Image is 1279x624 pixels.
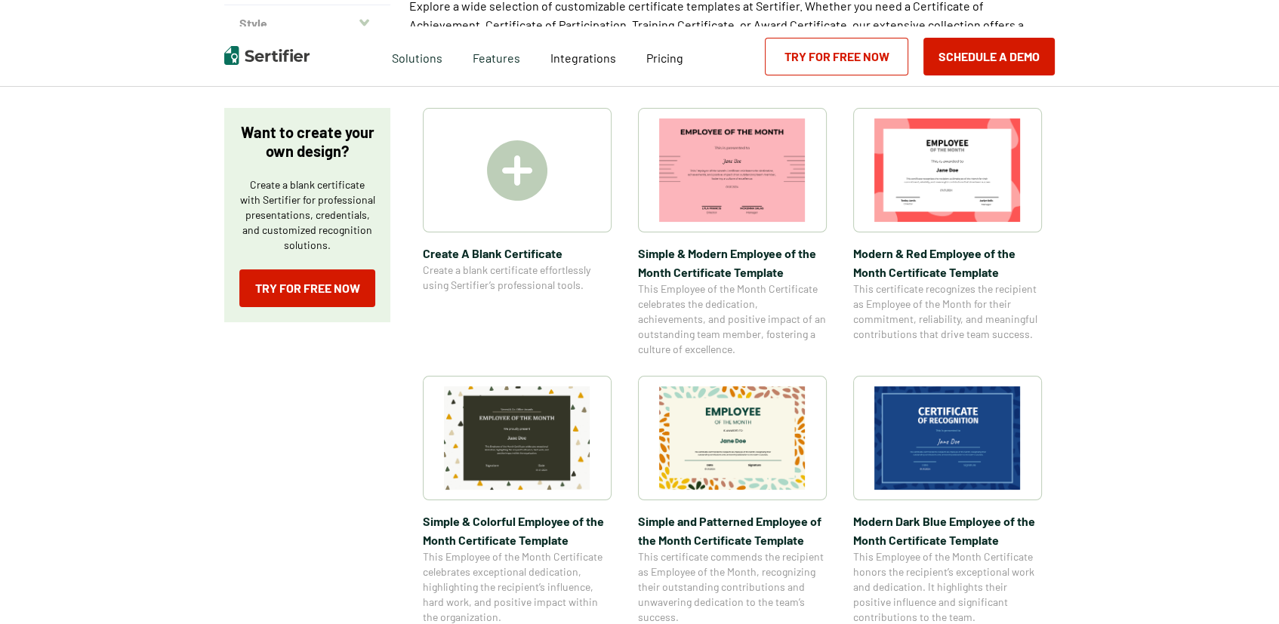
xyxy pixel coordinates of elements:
[638,244,827,281] span: Simple & Modern Employee of the Month Certificate Template
[224,5,390,41] button: Style
[646,51,683,65] span: Pricing
[646,47,683,66] a: Pricing
[659,118,806,222] img: Simple & Modern Employee of the Month Certificate Template
[853,512,1042,549] span: Modern Dark Blue Employee of the Month Certificate Template
[239,123,375,161] p: Want to create your own design?
[423,244,612,263] span: Create A Blank Certificate
[638,512,827,549] span: Simple and Patterned Employee of the Month Certificate Template
[444,386,590,490] img: Simple & Colorful Employee of the Month Certificate Template
[239,177,375,253] p: Create a blank certificate with Sertifier for professional presentations, credentials, and custom...
[487,140,547,201] img: Create A Blank Certificate
[550,51,616,65] span: Integrations
[659,386,806,490] img: Simple and Patterned Employee of the Month Certificate Template
[638,108,827,357] a: Simple & Modern Employee of the Month Certificate TemplateSimple & Modern Employee of the Month C...
[853,108,1042,357] a: Modern & Red Employee of the Month Certificate TemplateModern & Red Employee of the Month Certifi...
[550,47,616,66] a: Integrations
[473,47,520,66] span: Features
[853,281,1042,342] span: This certificate recognizes the recipient as Employee of the Month for their commitment, reliabil...
[874,118,1021,222] img: Modern & Red Employee of the Month Certificate Template
[423,512,612,549] span: Simple & Colorful Employee of the Month Certificate Template
[423,263,612,293] span: Create a blank certificate effortlessly using Sertifier’s professional tools.
[765,38,908,75] a: Try for Free Now
[392,47,442,66] span: Solutions
[239,269,375,307] a: Try for Free Now
[853,244,1042,281] span: Modern & Red Employee of the Month Certificate Template
[638,281,827,357] span: This Employee of the Month Certificate celebrates the dedication, achievements, and positive impa...
[224,46,310,65] img: Sertifier | Digital Credentialing Platform
[874,386,1021,490] img: Modern Dark Blue Employee of the Month Certificate Template
[923,38,1055,75] button: Schedule a Demo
